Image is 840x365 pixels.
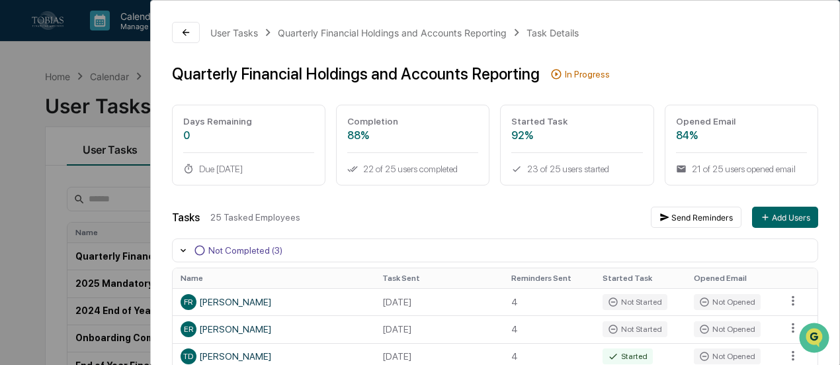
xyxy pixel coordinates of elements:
div: Not Opened [694,321,761,337]
th: Opened Email [686,268,777,288]
a: 🗄️Attestations [91,161,169,185]
th: Name [173,268,375,288]
a: 🖐️Preclearance [8,161,91,185]
span: TD [183,352,193,361]
span: ER [184,325,193,334]
div: 23 of 25 users started [511,164,642,174]
div: Not Opened [694,348,761,364]
div: Quarterly Financial Holdings and Accounts Reporting [278,27,507,38]
div: Not Opened [694,294,761,310]
div: [PERSON_NAME] [181,348,367,364]
a: Powered byPylon [93,223,160,234]
div: Not Completed (3) [208,245,282,256]
div: User Tasks [210,27,258,38]
th: Task Sent [374,268,503,288]
span: FR [184,297,192,307]
div: 22 of 25 users completed [347,164,478,174]
button: Start new chat [225,105,241,121]
div: Quarterly Financial Holdings and Accounts Reporting [172,64,540,83]
input: Clear [34,60,218,74]
div: [PERSON_NAME] [181,294,367,310]
div: 🖐️ [13,168,24,178]
div: 0 [183,129,314,142]
div: Not Started [603,294,667,310]
div: 21 of 25 users opened email [676,164,807,174]
img: 1746055101610-c473b297-6a78-478c-a979-82029cc54cd1 [13,101,37,125]
div: Due [DATE] [183,164,314,174]
span: Data Lookup [26,191,83,205]
td: [DATE] [374,288,503,315]
div: Opened Email [676,116,807,127]
th: Reminders Sent [503,268,595,288]
div: Task Details [526,27,579,38]
div: We're available if you need us! [45,114,167,125]
span: Preclearance [26,166,85,180]
div: [PERSON_NAME] [181,321,367,337]
div: Tasks [172,211,200,224]
div: Started [603,348,653,364]
div: 92% [511,129,642,142]
div: Completion [347,116,478,127]
div: 88% [347,129,478,142]
div: 🗄️ [96,168,106,178]
div: Started Task [511,116,642,127]
p: How can we help? [13,27,241,48]
div: In Progress [565,69,610,79]
td: 4 [503,288,595,315]
button: Add Users [752,207,818,228]
td: 4 [503,315,595,342]
div: 🔎 [13,193,24,203]
div: Days Remaining [183,116,314,127]
button: Send Reminders [651,207,741,228]
td: [DATE] [374,315,503,342]
div: Start new chat [45,101,217,114]
th: Started Task [595,268,686,288]
div: 25 Tasked Employees [210,212,640,223]
iframe: Open customer support [798,321,833,357]
a: 🔎Data Lookup [8,186,89,210]
div: Not Started [603,321,667,337]
div: 84% [676,129,807,142]
span: Pylon [132,224,160,234]
span: Attestations [109,166,164,180]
